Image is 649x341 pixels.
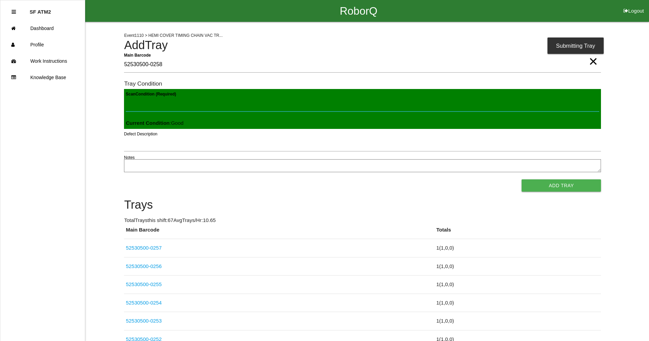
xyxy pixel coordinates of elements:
a: Work Instructions [0,53,85,69]
td: 1 ( 1 , 0 , 0 ) [435,276,601,294]
a: 52530500-0255 [126,281,161,287]
input: Required [124,57,601,73]
th: Main Barcode [124,226,434,239]
td: 1 ( 1 , 0 , 0 ) [435,239,601,257]
a: Profile [0,36,85,53]
span: Event 1110 > HEMI COVER TIMING CHAIN VAC TR... [124,33,222,38]
span: Clear Input [589,48,598,61]
th: Totals [435,226,601,239]
b: Current Condition [126,120,169,126]
p: SF ATM2 [30,4,51,15]
h4: Add Tray [124,39,601,52]
label: Notes [124,154,135,161]
a: 52530500-0256 [126,263,161,269]
div: Close [12,4,16,20]
a: Dashboard [0,20,85,36]
b: Scan Condition (Required) [126,92,176,97]
a: 52530500-0253 [126,318,161,324]
p: Total Trays this shift: 67 Avg Trays /Hr: 10.65 [124,217,601,224]
a: 52530500-0254 [126,300,161,306]
a: 52530500-0257 [126,245,161,251]
h4: Trays [124,198,601,211]
label: Defect Description [124,131,157,137]
button: Add Tray [522,179,601,192]
b: Main Barcode [124,53,151,57]
div: Submitting Tray [547,38,604,54]
td: 1 ( 1 , 0 , 0 ) [435,312,601,330]
td: 1 ( 1 , 0 , 0 ) [435,257,601,276]
h6: Tray Condition [124,80,601,87]
td: 1 ( 1 , 0 , 0 ) [435,294,601,312]
a: Knowledge Base [0,69,85,86]
span: : Good [126,120,183,126]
